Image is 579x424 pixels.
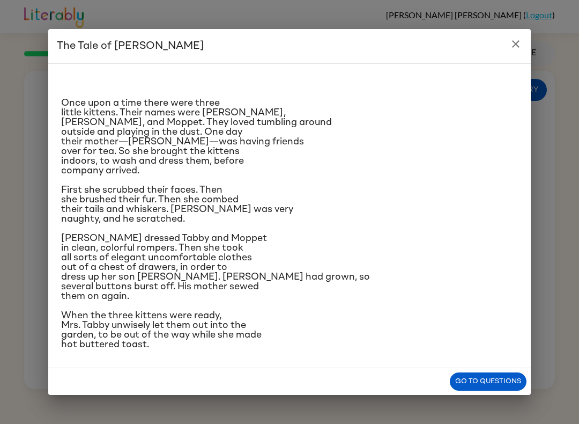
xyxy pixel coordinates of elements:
span: When the three kittens were ready, Mrs. Tabby unwisely let them out into the garden, to be out of... [61,311,262,349]
button: close [505,33,526,55]
span: First she scrubbed their faces. Then she brushed their fur. Then she combed their tails and whisk... [61,185,293,224]
span: Once upon a time there were three little kittens. Their names were [PERSON_NAME], [PERSON_NAME], ... [61,98,332,176]
h2: The Tale of [PERSON_NAME] [48,29,531,63]
button: Go to questions [450,372,526,391]
span: [PERSON_NAME] dressed Tabby and Moppet in clean, colorful rompers. Then she took all sorts of ele... [61,233,370,301]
